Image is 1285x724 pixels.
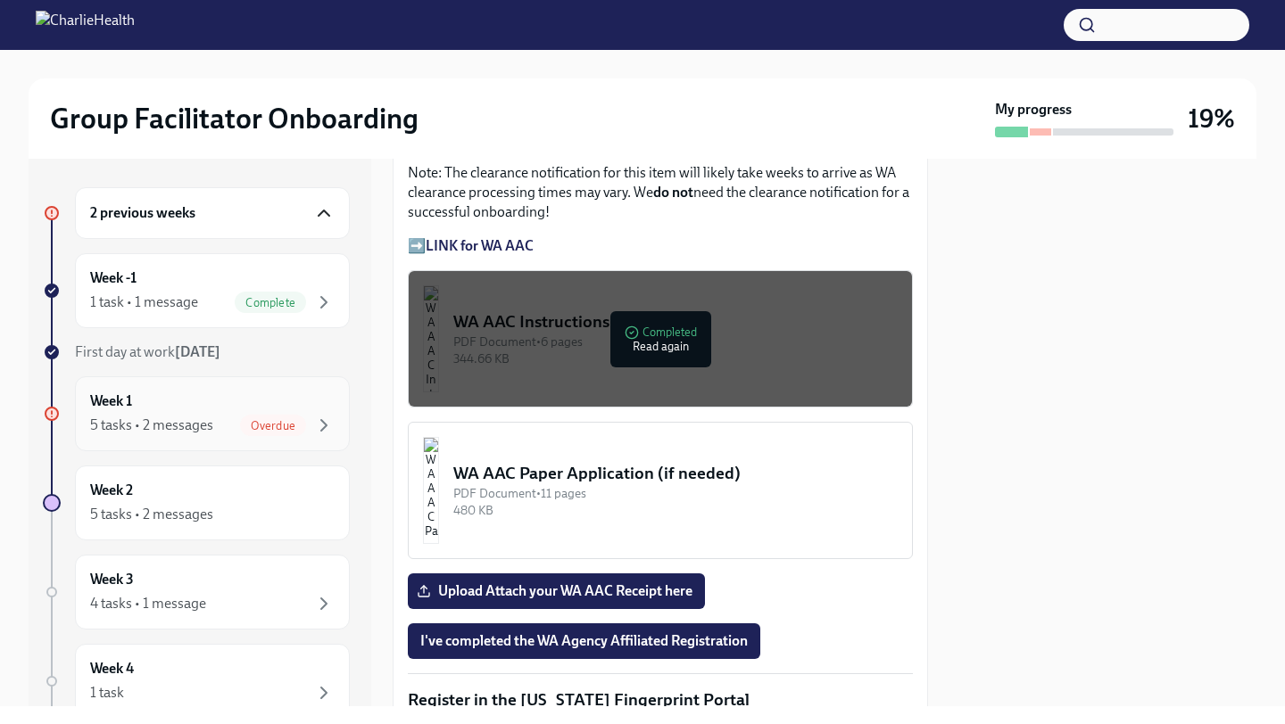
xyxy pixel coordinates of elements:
img: WA AAC Instructions [423,285,439,392]
div: 1 task [90,683,124,703]
p: ➡️ [408,236,913,256]
span: Upload Attach your WA AAC Receipt here [420,582,692,600]
h6: Week -1 [90,268,137,288]
h6: Week 3 [90,570,134,589]
h6: Week 4 [90,659,134,679]
div: 5 tasks • 2 messages [90,415,213,435]
strong: do not [653,184,693,201]
a: First day at work[DATE] [43,342,350,362]
button: WA AAC Paper Application (if needed)PDF Document•11 pages480 KB [408,422,913,559]
div: 344.66 KB [453,350,898,367]
label: Upload Attach your WA AAC Receipt here [408,573,705,609]
span: Overdue [240,419,306,432]
a: Week 34 tasks • 1 message [43,555,350,629]
a: Week -11 task • 1 messageComplete [43,253,350,328]
a: Week 25 tasks • 2 messages [43,465,350,540]
h3: 19% [1188,103,1235,135]
strong: My progress [995,100,1072,119]
button: WA AAC InstructionsPDF Document•6 pages344.66 KBCompletedRead again [408,270,913,407]
p: Note: The clearance notification for this item will likely take weeks to arrive as WA clearance p... [408,163,913,222]
img: WA AAC Paper Application (if needed) [423,437,439,544]
h6: Week 1 [90,391,132,411]
div: WA AAC Paper Application (if needed) [453,462,898,485]
div: 5 tasks • 2 messages [90,505,213,524]
img: CharlieHealth [36,11,135,39]
div: 480 KB [453,502,898,519]
a: Week 15 tasks • 2 messagesOverdue [43,376,350,451]
div: PDF Document • 11 pages [453,485,898,502]
button: I've completed the WA Agency Affiliated Registration [408,623,760,659]
span: Complete [235,296,306,309]
div: 2 previous weeks [75,187,350,239]
div: 4 tasks • 1 message [90,594,206,613]
h6: Week 2 [90,481,133,500]
a: Week 41 task [43,644,350,719]
h6: 2 previous weeks [90,203,195,223]
span: I've completed the WA Agency Affiliated Registration [420,632,748,650]
h2: Group Facilitator Onboarding [50,101,419,136]
div: PDF Document • 6 pages [453,333,898,350]
div: 1 task • 1 message [90,292,198,312]
span: First day at work [75,343,220,360]
a: LINK for WA AAC [426,237,534,254]
div: WA AAC Instructions [453,310,898,333]
strong: [DATE] [175,343,220,360]
p: Register in the [US_STATE] Fingerprint Portal [408,688,913,712]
